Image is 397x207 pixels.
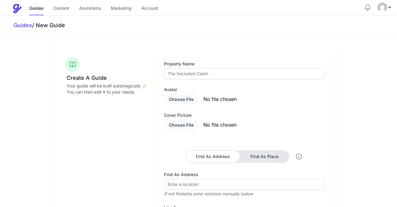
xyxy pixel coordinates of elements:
button: Find As Address [186,151,240,162]
a: Guides [29,2,44,15]
label: Avatar [164,87,324,93]
h3: / New Guide [12,22,397,29]
h3: Create A Guide [67,74,148,82]
a: Content [53,2,69,15]
a: Assistants [79,2,101,15]
input: Enter a location [164,179,324,190]
img: Guestive Guides [12,4,22,13]
a: Account [141,2,158,15]
label: Property Name [164,61,324,67]
p: Your guide will be built automagically 🪄 You can then edit it to your needs. [67,83,148,95]
a: Marketing [111,2,132,15]
button: Find As Place [240,151,289,162]
div: Profile Menu [377,2,392,12]
a: Guides [13,22,32,28]
button: Notifications [364,4,371,11]
label: Cover picture [164,112,324,118]
input: The Secluded Cabin [164,68,324,79]
img: Caspar Steel [377,2,387,12]
i: If not findable enter address manually below. [164,187,254,196]
label: Find As Address [164,172,324,178]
